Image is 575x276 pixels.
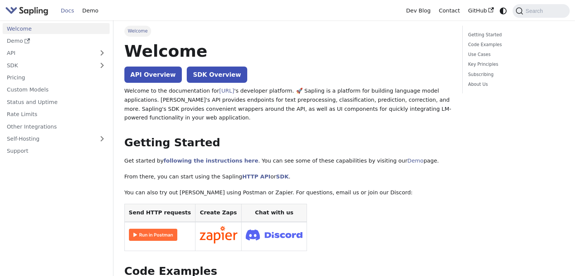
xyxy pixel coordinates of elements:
a: API Overview [124,67,182,83]
a: Self-Hosting [3,133,110,144]
th: Chat with us [242,204,307,222]
a: About Us [468,81,561,88]
a: Demo [78,5,102,17]
h1: Welcome [124,41,451,61]
span: Search [523,8,547,14]
a: Code Examples [468,41,561,48]
a: HTTP API [242,174,271,180]
a: GitHub [464,5,498,17]
nav: Breadcrumbs [124,26,451,36]
button: Switch between dark and light mode (currently system mode) [498,5,509,16]
img: Run in Postman [129,229,177,241]
a: Demo [408,158,424,164]
a: Pricing [3,72,110,83]
a: Dev Blog [402,5,434,17]
a: Welcome [3,23,110,34]
p: Welcome to the documentation for 's developer platform. 🚀 Sapling is a platform for building lang... [124,87,451,122]
a: API [3,48,95,59]
a: SDK Overview [187,67,247,83]
a: Getting Started [468,31,561,39]
a: Custom Models [3,84,110,95]
p: Get started by . You can see some of these capabilities by visiting our page. [124,157,451,166]
button: Expand sidebar category 'API' [95,48,110,59]
a: Subscribing [468,71,561,78]
a: following the instructions here [164,158,258,164]
a: Contact [435,5,464,17]
a: [URL] [219,88,234,94]
span: Welcome [124,26,151,36]
a: Support [3,146,110,157]
a: Key Principles [468,61,561,68]
th: Create Zaps [195,204,242,222]
a: SDK [3,60,95,71]
th: Send HTTP requests [124,204,195,222]
button: Expand sidebar category 'SDK' [95,60,110,71]
p: You can also try out [PERSON_NAME] using Postman or Zapier. For questions, email us or join our D... [124,188,451,197]
button: Search (Command+K) [513,4,569,18]
img: Connect in Zapier [200,226,237,243]
a: Demo [3,36,110,47]
a: Docs [57,5,78,17]
a: Status and Uptime [3,96,110,107]
p: From there, you can start using the Sapling or . [124,172,451,181]
a: Rate Limits [3,109,110,120]
h2: Getting Started [124,136,451,150]
a: Other Integrations [3,121,110,132]
img: Join Discord [246,227,302,243]
a: Sapling.aiSapling.ai [5,5,51,16]
a: SDK [276,174,288,180]
a: Use Cases [468,51,561,58]
img: Sapling.ai [5,5,48,16]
